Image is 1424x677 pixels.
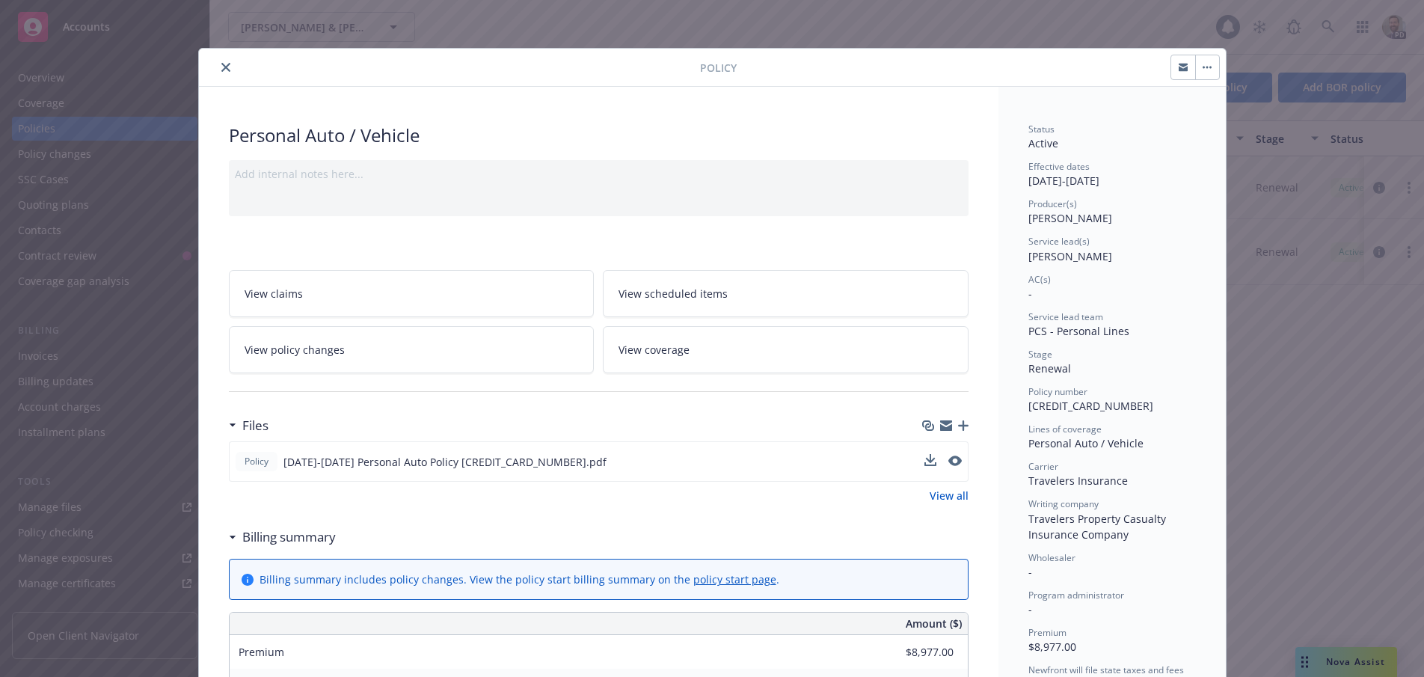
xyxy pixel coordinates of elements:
[1028,348,1052,361] span: Stage
[693,572,776,586] a: policy start page
[906,616,962,631] span: Amount ($)
[245,286,303,301] span: View claims
[229,123,969,148] div: Personal Auto / Vehicle
[1028,602,1032,616] span: -
[242,416,268,435] h3: Files
[619,286,728,301] span: View scheduled items
[924,454,936,466] button: download file
[242,527,336,547] h3: Billing summary
[235,166,963,182] div: Add internal notes here...
[1028,385,1087,398] span: Policy number
[239,645,284,659] span: Premium
[700,60,737,76] span: Policy
[1028,361,1071,376] span: Renewal
[948,454,962,470] button: preview file
[1028,211,1112,225] span: [PERSON_NAME]
[1028,460,1058,473] span: Carrier
[260,572,779,587] div: Billing summary includes policy changes. View the policy start billing summary on the .
[1028,123,1055,135] span: Status
[865,641,963,664] input: 0.00
[229,270,595,317] a: View claims
[229,326,595,373] a: View policy changes
[924,454,936,470] button: download file
[948,456,962,466] button: preview file
[1028,640,1076,654] span: $8,977.00
[1028,474,1128,488] span: Travelers Insurance
[603,270,969,317] a: View scheduled items
[1028,197,1077,210] span: Producer(s)
[930,488,969,503] a: View all
[1028,512,1169,542] span: Travelers Property Casualty Insurance Company
[242,455,271,468] span: Policy
[1028,497,1099,510] span: Writing company
[1028,160,1196,189] div: [DATE] - [DATE]
[1028,399,1153,413] span: [CREDIT_CARD_NUMBER]
[283,454,607,470] span: [DATE]-[DATE] Personal Auto Policy [CREDIT_CARD_NUMBER].pdf
[1028,235,1090,248] span: Service lead(s)
[229,416,268,435] div: Files
[1028,287,1032,301] span: -
[1028,160,1090,173] span: Effective dates
[1028,565,1032,579] span: -
[1028,324,1129,338] span: PCS - Personal Lines
[603,326,969,373] a: View coverage
[1028,626,1067,639] span: Premium
[1028,136,1058,150] span: Active
[1028,551,1075,564] span: Wholesaler
[1028,589,1124,601] span: Program administrator
[229,527,336,547] div: Billing summary
[245,342,345,358] span: View policy changes
[1028,423,1102,435] span: Lines of coverage
[1028,273,1051,286] span: AC(s)
[1028,310,1103,323] span: Service lead team
[217,58,235,76] button: close
[1028,435,1196,451] div: Personal Auto / Vehicle
[619,342,690,358] span: View coverage
[1028,664,1184,676] span: Newfront will file state taxes and fees
[1028,249,1112,263] span: [PERSON_NAME]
